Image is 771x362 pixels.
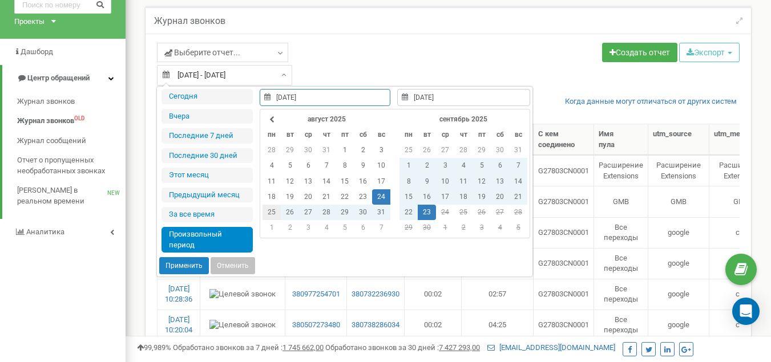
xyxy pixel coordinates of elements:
[473,220,491,235] td: 3
[281,127,299,143] th: вт
[354,205,372,220] td: 30
[137,343,171,352] span: 99,989%
[317,158,336,173] td: 7
[399,189,418,205] td: 15
[211,257,255,274] button: Отменить
[336,220,354,235] td: 5
[17,96,75,107] span: Журнал звонков
[418,127,436,143] th: вт
[648,279,709,310] td: google
[418,174,436,189] td: 9
[17,92,126,112] a: Журнал звонков
[679,43,740,62] button: Экспорт
[299,220,317,235] td: 3
[162,109,253,124] li: Вчера
[491,158,509,173] td: 6
[399,220,418,235] td: 29
[436,189,454,205] td: 17
[399,158,418,173] td: 1
[17,111,126,131] a: Журнал звонковOLD
[17,155,120,176] span: Отчет о пропущенных необработанных звонках
[436,158,454,173] td: 3
[281,143,299,158] td: 29
[336,158,354,173] td: 8
[17,181,126,211] a: [PERSON_NAME] в реальном времениNEW
[509,205,527,220] td: 28
[290,289,342,300] a: 380977254701
[372,220,390,235] td: 7
[534,217,594,248] td: G27803CN0001
[354,143,372,158] td: 2
[418,189,436,205] td: 16
[281,112,372,127] th: август 2025
[317,174,336,189] td: 14
[509,189,527,205] td: 21
[209,289,276,300] img: Целевой звонок
[17,136,86,147] span: Журнал сообщений
[299,158,317,173] td: 6
[602,43,677,62] a: Создать отчет
[336,127,354,143] th: пт
[162,227,253,253] li: Произвольный период
[473,189,491,205] td: 19
[491,189,509,205] td: 20
[336,205,354,220] td: 29
[594,155,648,186] td: Расширение Extensions
[354,174,372,189] td: 16
[534,155,594,186] td: G27803CN0001
[317,189,336,205] td: 21
[281,220,299,235] td: 2
[491,220,509,235] td: 4
[454,127,473,143] th: чт
[462,279,534,310] td: 02:57
[209,320,276,331] img: Целевой звонок
[2,65,126,92] a: Центр обращений
[594,217,648,248] td: Все переходы
[352,289,399,300] a: 380732236930
[473,174,491,189] td: 12
[418,143,436,158] td: 26
[648,217,709,248] td: google
[372,174,390,189] td: 17
[594,310,648,340] td: Все переходы
[418,112,509,127] th: сентябрь 2025
[594,248,648,279] td: Все переходы
[594,186,648,217] td: GMB
[26,227,64,236] span: Аналитика
[165,284,192,304] a: [DATE] 10:28:36
[487,343,615,352] a: [EMAIL_ADDRESS][DOMAIN_NAME]
[454,189,473,205] td: 18
[436,127,454,143] th: ср
[399,174,418,189] td: 8
[263,205,281,220] td: 25
[162,148,253,164] li: Последние 30 дней
[157,43,288,62] a: Выберите отчет...
[164,47,240,58] span: Выберите отчет...
[325,343,480,352] span: Обработано звонков за 30 дней :
[405,279,462,310] td: 00:02
[299,189,317,205] td: 20
[648,248,709,279] td: google
[372,205,390,220] td: 31
[648,124,709,155] th: utm_source
[372,143,390,158] td: 3
[17,116,74,127] span: Журнал звонков
[648,155,709,186] td: Расширение Extensions
[462,310,534,340] td: 04:25
[352,320,399,331] a: 380738286034
[154,16,225,26] h5: Журнал звонков
[648,310,709,340] td: google
[509,174,527,189] td: 14
[473,158,491,173] td: 5
[317,220,336,235] td: 4
[405,310,462,340] td: 00:02
[534,310,594,340] td: G27803CN0001
[299,143,317,158] td: 30
[299,205,317,220] td: 27
[281,158,299,173] td: 5
[534,279,594,310] td: G27803CN0001
[159,257,209,274] button: Применить
[336,143,354,158] td: 1
[281,205,299,220] td: 26
[418,205,436,220] td: 23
